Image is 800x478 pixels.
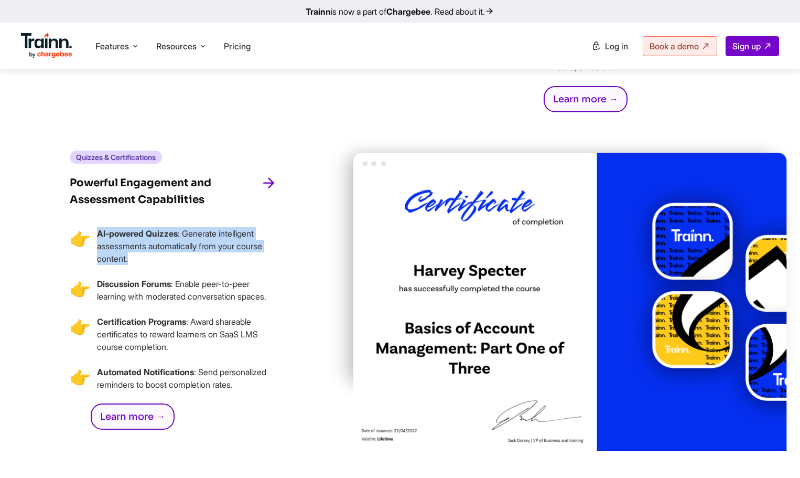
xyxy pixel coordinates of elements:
[224,41,251,51] a: Pricing
[97,228,178,239] b: AI-powered Quizzes
[70,175,261,208] h4: Powerful Engagement and Assessment Capabilities
[605,41,628,51] span: Log in
[70,151,162,164] i: Quizzes & Certifications
[70,366,91,403] span: 👉
[91,403,175,430] a: Learn more →
[732,41,761,51] span: Sign up
[585,37,634,56] a: Log in
[21,33,72,58] img: Trainn Logo
[97,316,186,327] b: Certification Programs
[97,278,277,303] p: : Enable peer-to-peer learning with moderated conversation spaces.
[70,227,91,278] span: 👉
[386,6,430,17] b: Chargebee
[97,315,277,353] p: : Award shareable certificates to reward learners on SaaS LMS course completion.
[650,41,699,51] span: Book a demo
[70,315,91,366] span: 👉
[306,6,331,17] b: Trainn
[726,36,779,56] a: Sign up
[325,135,796,451] img: video creation | saas learning management system
[97,367,194,377] b: Automated Notifications
[95,40,129,52] span: Features
[748,428,800,478] div: Widget de chat
[97,279,171,289] b: Discussion Forums
[97,366,277,391] p: : Send personalized reminders to boost completion rates.
[156,40,197,52] span: Resources
[544,86,628,112] a: Learn more →
[70,278,91,315] span: 👉
[97,227,277,265] p: : Generate intelligent assessments automatically from your course content.
[643,36,717,56] a: Book a demo
[748,428,800,478] iframe: Chat Widget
